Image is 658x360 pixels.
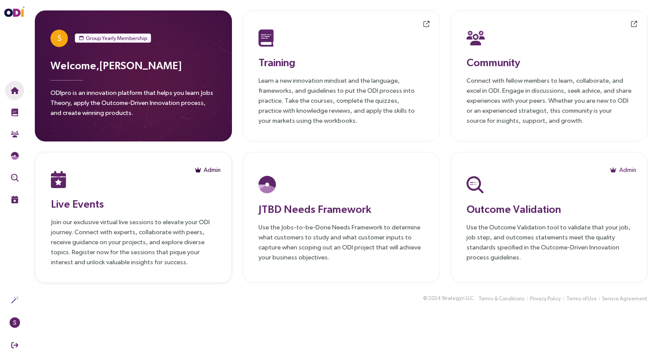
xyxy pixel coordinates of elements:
[467,29,485,47] img: Community
[467,222,631,262] p: Use the Outcome Validation tool to validate that your job, job step, and outcomes statements meet...
[530,294,561,303] button: Privacy Policy
[195,163,221,177] button: Admin
[619,165,636,175] span: Admin
[423,294,475,303] div: © 2024 .
[5,290,24,310] button: Actions
[57,30,61,47] span: S
[566,295,597,303] span: Terms of Use
[13,317,17,328] span: S
[51,171,66,188] img: Live Events
[51,196,216,212] h3: Live Events
[442,294,473,303] span: Strategyn LLC
[5,124,24,144] button: Community
[5,168,24,187] button: Outcome Validation
[11,195,19,203] img: Live Events
[441,294,474,303] button: Strategyn LLC
[5,190,24,209] button: Live Events
[566,294,597,303] button: Terms of Use
[467,201,631,217] h3: Outcome Validation
[86,34,147,43] span: Group Yearly Membership
[11,130,19,138] img: Community
[530,295,561,303] span: Privacy Policy
[11,296,19,304] img: Actions
[467,54,631,70] h3: Community
[258,29,274,47] img: Training
[258,201,423,217] h3: JTBD Needs Framework
[5,146,24,165] button: Needs Framework
[50,87,216,123] p: ODIpro is an innovation platform that helps you learn Jobs Theory, apply the Outcome-Driven Innov...
[50,57,216,73] h3: Welcome, [PERSON_NAME]
[610,163,637,177] button: Admin
[51,217,216,267] p: Join our exclusive virtual live sessions to elevate your ODI journey. Connect with experts, colla...
[258,54,423,70] h3: Training
[5,103,24,122] button: Training
[478,295,525,303] span: Terms & Conditions
[5,81,24,100] button: Home
[5,336,24,355] button: Sign Out
[467,75,631,125] p: Connect with fellow members to learn, collaborate, and excel in ODI. Engage in discussions, seek ...
[601,294,648,303] button: Service Agreement
[11,174,19,182] img: Outcome Validation
[258,222,423,262] p: Use the Jobs-to-be-Done Needs Framework to determine what customers to study and what customer in...
[478,294,525,303] button: Terms & Conditions
[467,176,483,193] img: Outcome Validation
[11,108,19,116] img: Training
[258,75,423,125] p: Learn a new innovation mindset and the language, frameworks, and guidelines to put the ODI proces...
[258,176,276,193] img: JTBD Needs Platform
[5,313,24,332] button: S
[204,165,221,175] span: Admin
[11,152,19,160] img: JTBD Needs Framework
